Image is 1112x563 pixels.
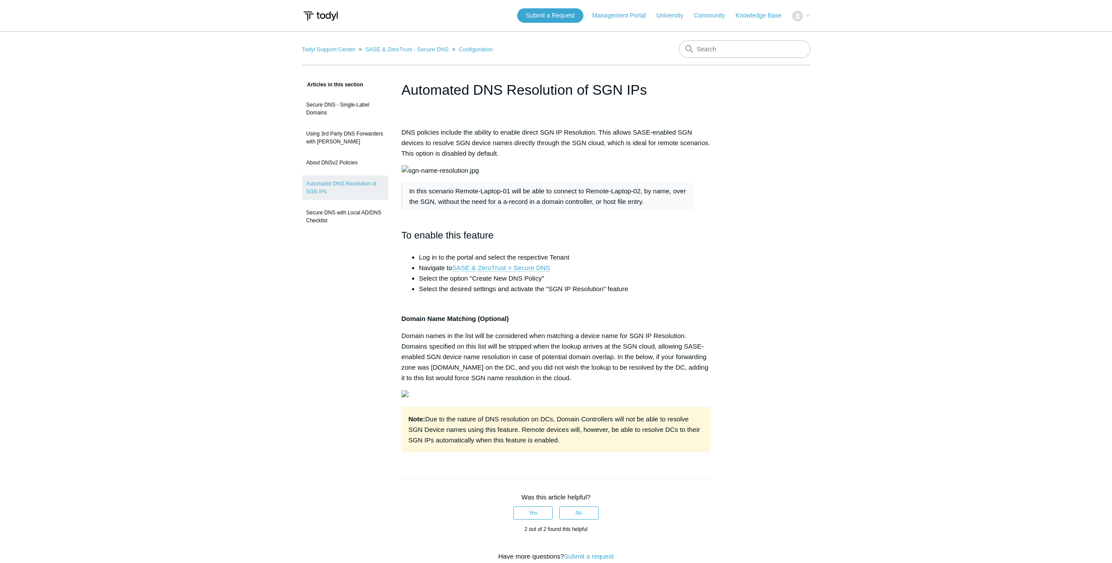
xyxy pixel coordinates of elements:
[656,11,692,20] a: University
[452,264,550,272] a: SASE & ZeroTrust > Secure DNS
[419,284,711,294] li: Select the desired settings and activate the "SGN IP Resolution" feature
[679,40,810,58] input: Search
[524,526,587,532] span: 2 out of 2 found this helpful
[592,11,654,20] a: Management Portal
[357,46,450,53] li: SASE & ZeroTrust - Secure DNS
[401,228,711,243] h2: To enable this feature
[564,552,614,560] a: Submit a request
[302,46,357,53] li: Todyl Support Center
[302,46,355,53] a: Todyl Support Center
[302,154,388,171] a: About DNSv2 Policies
[302,8,339,24] img: Todyl Support Center Help Center home page
[513,506,553,520] button: This article was helpful
[735,11,790,20] a: Knowledge Base
[694,11,734,20] a: Community
[401,315,509,322] strong: Domain Name Matching (Optional)
[401,79,711,100] h1: Automated DNS Resolution of SGN IPs
[401,331,711,383] p: Domain names in the list will be considered when matching a device name for SGN IP Resolution. Do...
[365,46,448,53] a: SASE & ZeroTrust - Secure DNS
[401,407,711,453] div: Due to the nature of DNS resolution on DCs, Domain Controllers will not be able to resolve SGN De...
[522,493,591,501] span: Was this article helpful?
[419,252,711,263] li: Log in to the portal and select the respective Tenant
[302,125,388,150] a: Using 3rd Party DNS Forwarders with [PERSON_NAME]
[517,8,583,23] a: Submit a Request
[401,552,711,562] div: Have more questions?
[401,127,711,159] p: DNS policies include the ability to enable direct SGN IP Resolution. This allows SASE-enabled SGN...
[302,96,388,121] a: Secure DNS - Single-Label Domains
[459,46,493,53] a: Configuration
[409,415,425,423] strong: Note:
[559,506,599,520] button: This article was not helpful
[302,204,388,229] a: Secure DNS with Local AD/DNS Checklist
[450,46,493,53] li: Configuration
[419,263,711,273] li: Navigate to
[302,82,363,88] span: Articles in this section
[401,390,409,397] img: 16982449121939
[401,182,693,210] blockquote: In this scenario Remote-Laptop-01 will be able to connect to Remote-Laptop-02, by name, over the ...
[401,165,479,176] img: sgn-name-resolution.jpg
[302,175,388,200] a: Automated DNS Resolution of SGN IPs
[419,273,711,284] li: Select the option "Create New DNS Policy"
